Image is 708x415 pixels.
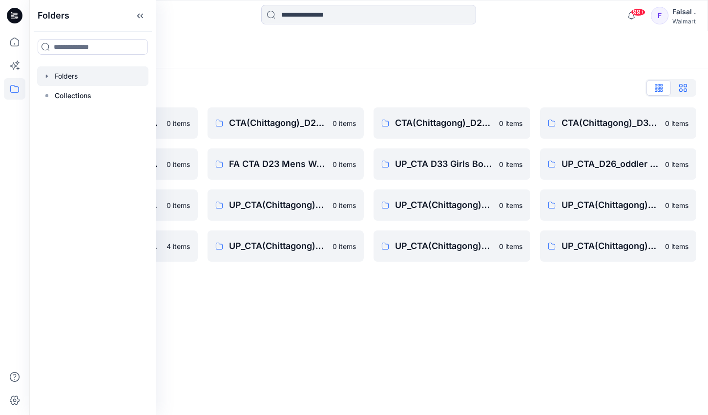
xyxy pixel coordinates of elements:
p: 0 items [167,159,190,169]
p: UP_CTA(Chittagong)_D24 Boy's bottom [229,239,327,253]
p: 0 items [333,118,356,128]
p: UP_CTA(Chittagong)_D34 [DEMOGRAPHIC_DATA] Bottoms [395,239,493,253]
a: UP_CTA(Chittagong)_D34 Plus Bottoms0 items [540,230,697,262]
p: 0 items [499,241,522,251]
p: CTA(Chittagong)_D24 Boy's bottom [395,116,493,130]
p: 0 items [665,159,688,169]
div: Faisal . [672,6,696,18]
a: UP_CTA(Chittagong)_D23_Mens_Tops0 items [540,189,697,221]
p: 0 items [499,200,522,210]
p: UP_CTA(Chittagong)_D34 Plus Bottoms [562,239,660,253]
a: UP_CTA_D26_oddler Boys Tops & Bottoms0 items [540,148,697,180]
a: FA CTA D23 Mens Wovens0 items [208,148,364,180]
a: UP_CTA(Chittagong)_D23 Young Mens Bottoms0 items [208,189,364,221]
p: 0 items [167,118,190,128]
p: 0 items [665,200,688,210]
p: UP_CTA(Chittagong)_D23 Young Mens Tops [395,198,493,212]
a: UP_CTA(Chittagong)_D34 [DEMOGRAPHIC_DATA] Bottoms0 items [374,230,530,262]
div: Walmart [672,18,696,25]
p: 0 items [499,159,522,169]
p: 0 items [665,118,688,128]
p: UP_CTA(Chittagong)_D23 Young Mens Bottoms [229,198,327,212]
p: 0 items [333,200,356,210]
span: 99+ [631,8,646,16]
a: CTA(Chittagong)_D24 Boy's bottom0 items [374,107,530,139]
p: 0 items [333,241,356,251]
a: CTA(Chittagong)_D34 [DEMOGRAPHIC_DATA] Bottoms0 items [540,107,697,139]
a: CTA(Chittagong)_D23_Mens_Tops0 items [208,107,364,139]
div: F [651,7,668,24]
a: UP_CTA(Chittagong)_D23 Young Mens Tops0 items [374,189,530,221]
p: FA CTA D23 Mens Wovens [229,157,327,171]
p: 0 items [333,159,356,169]
p: 4 items [167,241,190,251]
p: UP_CTA_D26_oddler Boys Tops & Bottoms [562,157,660,171]
p: CTA(Chittagong)_D34 [DEMOGRAPHIC_DATA] Bottoms [562,116,660,130]
a: UP_CTA(Chittagong)_D24 Boy's bottom0 items [208,230,364,262]
p: UP_CTA D33 Girls Bottoms [395,157,493,171]
p: Collections [55,90,91,102]
p: 0 items [167,200,190,210]
p: 0 items [499,118,522,128]
a: UP_CTA D33 Girls Bottoms0 items [374,148,530,180]
p: UP_CTA(Chittagong)_D23_Mens_Tops [562,198,660,212]
p: CTA(Chittagong)_D23_Mens_Tops [229,116,327,130]
p: 0 items [665,241,688,251]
